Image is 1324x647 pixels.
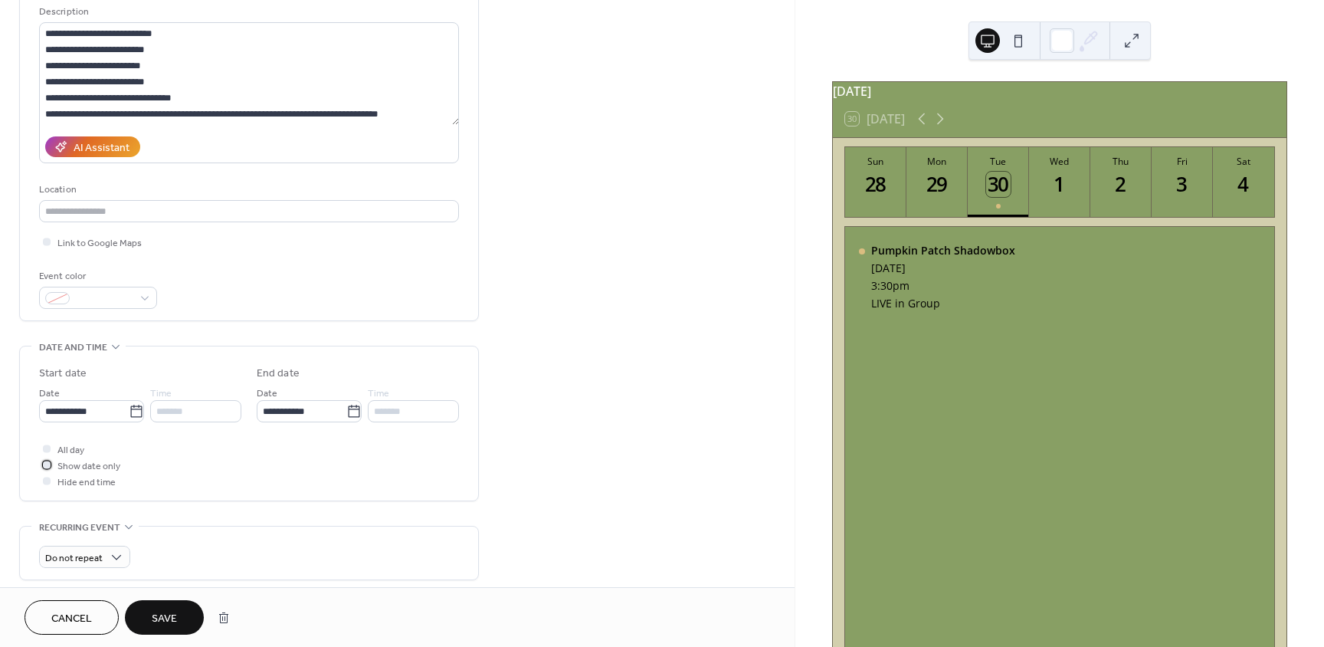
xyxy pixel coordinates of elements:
[1217,155,1270,168] div: Sat
[1231,172,1257,197] div: 4
[57,458,120,475] span: Show date only
[45,136,140,157] button: AI Assistant
[368,386,389,402] span: Time
[871,243,1015,258] div: Pumpkin Patch Shadowbox
[1034,155,1086,168] div: Wed
[51,611,92,627] span: Cancel
[74,140,129,156] div: AI Assistant
[850,155,902,168] div: Sun
[1213,147,1274,217] button: Sat4
[925,172,950,197] div: 29
[57,235,142,251] span: Link to Google Maps
[39,268,154,284] div: Event color
[25,600,119,635] button: Cancel
[57,442,84,458] span: All day
[152,611,177,627] span: Save
[1109,172,1134,197] div: 2
[1170,172,1195,197] div: 3
[150,386,172,402] span: Time
[39,4,456,20] div: Description
[39,386,60,402] span: Date
[1152,147,1213,217] button: Fri3
[871,278,1015,293] div: 3:30pm
[833,82,1286,100] div: [DATE]
[1047,172,1073,197] div: 1
[871,296,1015,310] div: LIVE in Group
[257,386,277,402] span: Date
[257,366,300,382] div: End date
[968,147,1029,217] button: Tue30
[972,155,1024,168] div: Tue
[906,147,968,217] button: Mon29
[57,475,116,491] span: Hide end time
[864,172,889,197] div: 28
[39,182,456,198] div: Location
[39,520,120,536] span: Recurring event
[1156,155,1208,168] div: Fri
[845,147,906,217] button: Sun28
[39,340,107,356] span: Date and time
[986,172,1011,197] div: 30
[871,261,1015,275] div: [DATE]
[45,550,103,567] span: Do not repeat
[39,366,87,382] div: Start date
[125,600,204,635] button: Save
[1029,147,1090,217] button: Wed1
[911,155,963,168] div: Mon
[1095,155,1147,168] div: Thu
[1090,147,1152,217] button: Thu2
